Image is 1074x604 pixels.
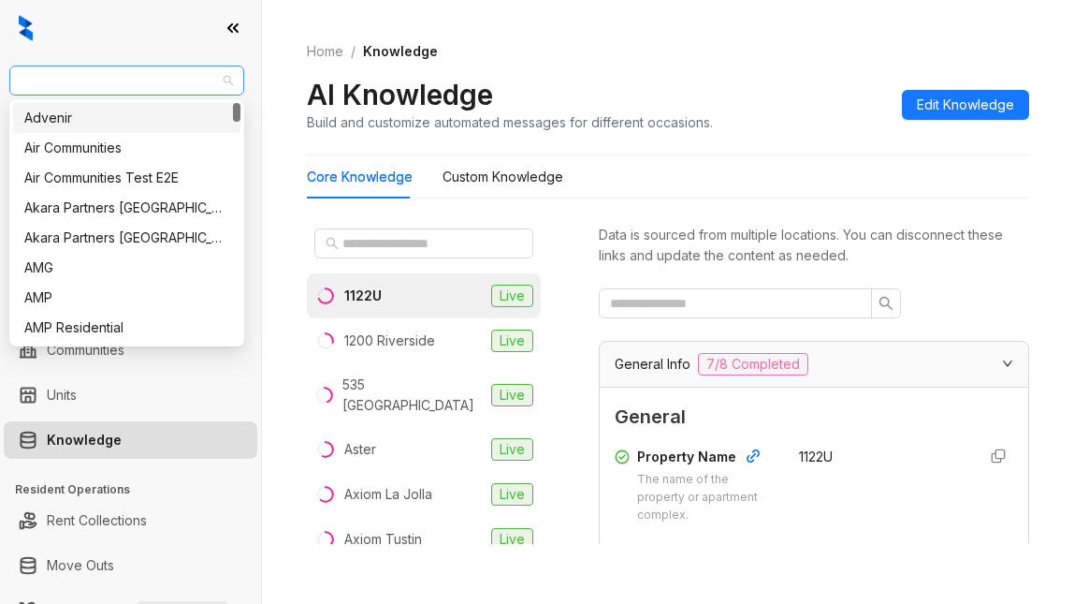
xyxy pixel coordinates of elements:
[4,125,257,163] li: Leads
[344,286,382,306] div: 1122U
[13,313,240,343] div: AMP Residential
[47,502,147,539] a: Rent Collections
[47,376,77,414] a: Units
[15,481,261,498] h3: Resident Operations
[24,168,229,188] div: Air Communities Test E2E
[4,331,257,369] li: Communities
[344,529,422,550] div: Axiom Tustin
[303,41,347,62] a: Home
[443,167,563,187] div: Custom Knowledge
[878,296,893,311] span: search
[13,103,240,133] div: Advenir
[13,283,240,313] div: AMP
[600,342,1028,387] div: General Info7/8 Completed
[13,163,240,193] div: Air Communities Test E2E
[24,198,229,218] div: Akara Partners [GEOGRAPHIC_DATA]
[491,384,533,406] span: Live
[326,237,339,250] span: search
[24,228,229,248] div: Akara Partners [GEOGRAPHIC_DATA]
[917,95,1014,115] span: Edit Knowledge
[13,253,240,283] div: AMG
[4,547,257,584] li: Move Outs
[351,41,356,62] li: /
[47,421,122,459] a: Knowledge
[698,353,808,376] span: 7/8 Completed
[307,167,413,187] div: Core Knowledge
[13,133,240,163] div: Air Communities
[344,439,376,460] div: Aster
[307,77,493,112] h2: AI Knowledge
[24,317,229,338] div: AMP Residential
[13,223,240,253] div: Akara Partners Phoenix
[47,547,114,584] a: Move Outs
[615,354,690,375] span: General Info
[615,403,1013,432] span: General
[342,375,484,416] div: 535 [GEOGRAPHIC_DATA]
[491,528,533,551] span: Live
[363,43,438,59] span: Knowledge
[637,471,776,524] div: The name of the property or apartment complex.
[491,330,533,352] span: Live
[24,138,229,158] div: Air Communities
[491,483,533,506] span: Live
[4,251,257,288] li: Collections
[4,206,257,243] li: Leasing
[902,90,1029,120] button: Edit Knowledge
[307,112,713,132] div: Build and customize automated messages for different occasions.
[344,484,432,505] div: Axiom La Jolla
[637,447,776,471] div: Property Name
[491,285,533,307] span: Live
[4,502,257,539] li: Rent Collections
[24,287,229,308] div: AMP
[24,108,229,128] div: Advenir
[21,66,233,95] span: Raintree Partners
[1002,358,1013,369] span: expanded
[4,421,257,459] li: Knowledge
[799,449,833,464] span: 1122U
[19,15,33,41] img: logo
[4,376,257,414] li: Units
[13,193,240,223] div: Akara Partners Nashville
[599,225,1029,266] div: Data is sourced from multiple locations. You can disconnect these links and update the content as...
[47,331,124,369] a: Communities
[344,331,435,351] div: 1200 Riverside
[491,438,533,461] span: Live
[24,258,229,278] div: AMG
